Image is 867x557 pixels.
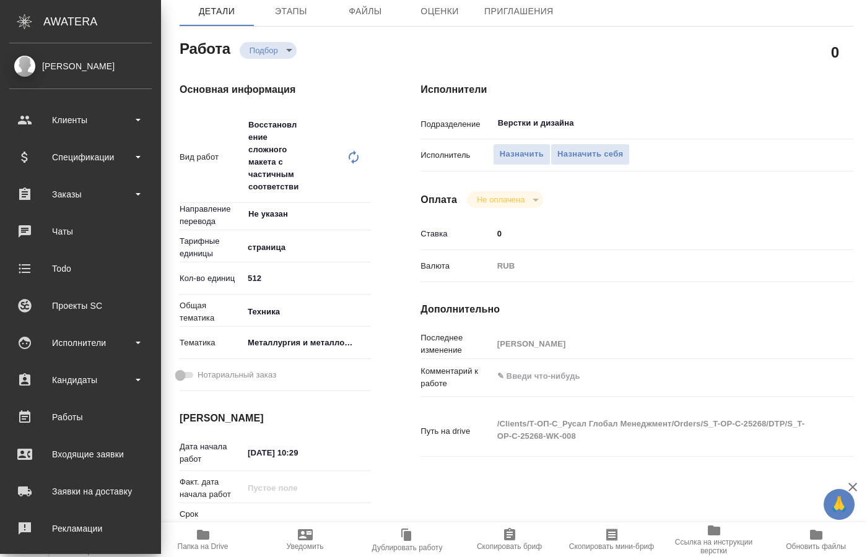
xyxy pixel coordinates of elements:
[420,228,492,240] p: Ставка
[811,122,813,124] button: Open
[663,522,765,557] button: Ссылка на инструкции верстки
[180,508,243,545] p: Срок завершения работ
[420,365,492,390] p: Комментарий к работе
[420,192,457,207] h4: Оплата
[484,4,554,19] span: Приглашения
[9,334,152,352] div: Исполнители
[493,256,817,277] div: RUB
[9,296,152,315] div: Проекты SC
[420,82,853,97] h4: Исполнители
[458,522,560,557] button: Скопировать бриф
[493,225,817,243] input: ✎ Введи что-нибудь
[180,411,371,426] h4: [PERSON_NAME]
[493,335,817,353] input: Пустое поле
[560,522,663,557] button: Скопировать мини-бриф
[493,413,817,447] textarea: /Clients/Т-ОП-С_Русал Глобал Менеджмент/Orders/S_T-OP-C-25268/DTP/S_T-OP-C-25268-WK-008
[3,513,158,544] a: Рекламации
[240,42,297,59] div: Подбор
[9,148,152,166] div: Спецификации
[180,476,243,501] p: Факт. дата начала работ
[9,59,152,73] div: [PERSON_NAME]
[557,147,623,162] span: Назначить себя
[500,147,544,162] span: Назначить
[420,425,492,438] p: Путь на drive
[178,542,229,551] span: Папка на Drive
[180,441,243,465] p: Дата начала работ
[43,9,161,34] div: AWATERA
[9,519,152,538] div: Рекламации
[243,517,352,535] input: ✎ Введи что-нибудь
[9,408,152,426] div: Работы
[246,45,282,56] button: Подбор
[287,542,324,551] span: Уведомить
[477,542,542,551] span: Скопировать бриф
[9,111,152,129] div: Клиенты
[765,522,867,557] button: Обновить файлы
[180,272,243,285] p: Кол-во единиц
[243,237,371,258] div: страница
[336,4,395,19] span: Файлы
[551,144,630,165] button: Назначить себя
[364,213,367,215] button: Open
[152,522,254,557] button: Папка на Drive
[180,203,243,228] p: Направление перевода
[3,476,158,507] a: Заявки на доставку
[786,542,846,551] span: Обновить файлы
[243,269,371,287] input: ✎ Введи что-нибудь
[3,216,158,247] a: Чаты
[180,37,230,59] h2: Работа
[9,445,152,464] div: Входящие заявки
[180,337,243,349] p: Тематика
[493,144,551,165] button: Назначить
[670,538,757,555] span: Ссылка на инструкции верстки
[467,191,543,208] div: Подбор
[3,290,158,321] a: Проекты SC
[180,300,243,324] p: Общая тематика
[3,253,158,284] a: Todo
[829,491,850,517] span: 🙏
[420,118,492,131] p: Подразделение
[254,522,356,557] button: Уведомить
[9,185,152,204] div: Заказы
[372,543,443,552] span: Дублировать работу
[243,301,371,322] div: Техника
[187,4,246,19] span: Детали
[9,259,152,278] div: Todo
[410,4,469,19] span: Оценки
[9,371,152,389] div: Кандидаты
[473,194,528,205] button: Не оплачена
[824,489,855,520] button: 🙏
[243,332,371,353] div: Металлургия и металлобработка
[3,402,158,433] a: Работы
[198,369,276,381] span: Нотариальный заказ
[420,332,492,356] p: Последнее изменение
[831,41,839,63] h2: 0
[420,302,853,317] h4: Дополнительно
[243,444,352,462] input: ✎ Введи что-нибудь
[420,260,492,272] p: Валюта
[180,151,243,163] p: Вид работ
[420,149,492,162] p: Исполнитель
[9,482,152,501] div: Заявки на доставку
[243,479,352,497] input: Пустое поле
[180,235,243,260] p: Тарифные единицы
[356,522,458,557] button: Дублировать работу
[261,4,321,19] span: Этапы
[3,439,158,470] a: Входящие заявки
[569,542,654,551] span: Скопировать мини-бриф
[180,82,371,97] h4: Основная информация
[9,222,152,241] div: Чаты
